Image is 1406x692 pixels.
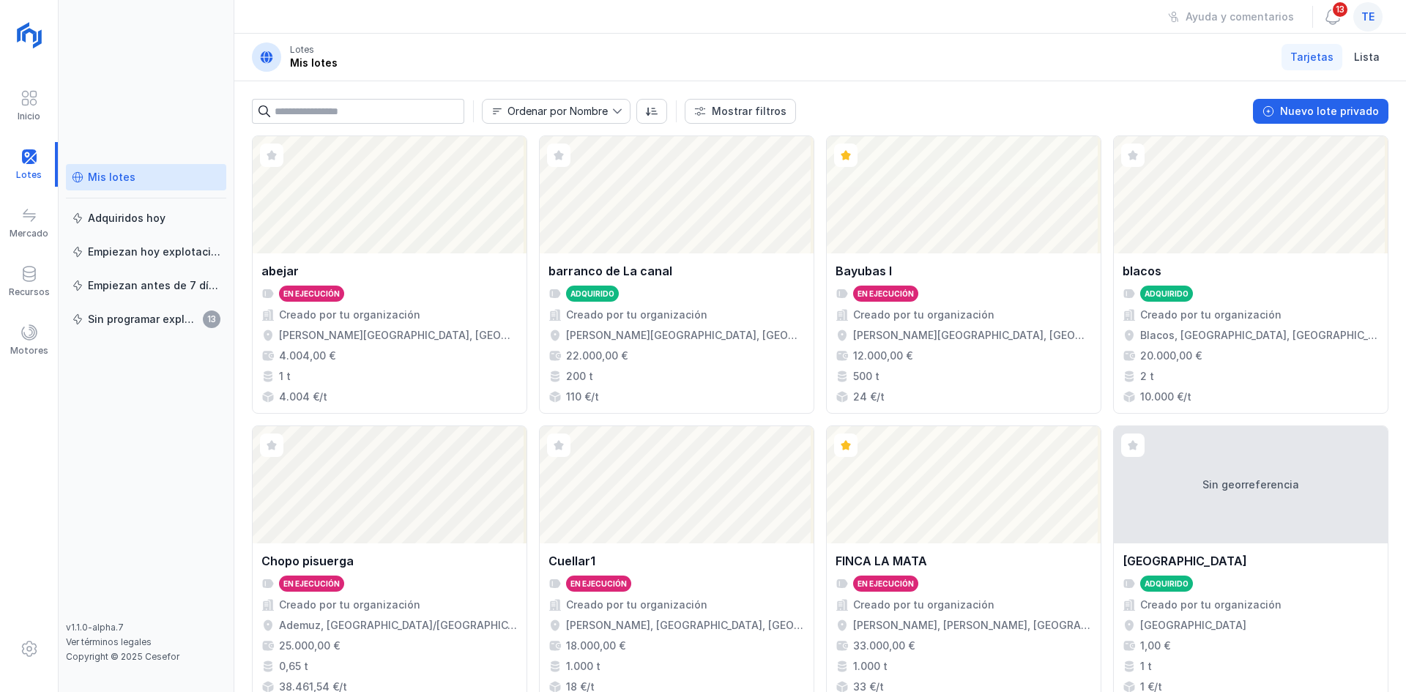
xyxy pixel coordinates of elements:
[566,618,805,633] div: [PERSON_NAME], [GEOGRAPHIC_DATA], [GEOGRAPHIC_DATA], [GEOGRAPHIC_DATA]
[858,578,914,589] div: En ejecución
[1140,369,1154,384] div: 2 t
[853,639,915,653] div: 33.000,00 €
[566,308,707,322] div: Creado por tu organización
[279,618,518,633] div: Ademuz, [GEOGRAPHIC_DATA]/[GEOGRAPHIC_DATA], [GEOGRAPHIC_DATA], [GEOGRAPHIC_DATA]
[252,135,527,414] a: abejarEn ejecuciónCreado por tu organización[PERSON_NAME][GEOGRAPHIC_DATA], [GEOGRAPHIC_DATA], [G...
[1145,289,1189,299] div: Adquirido
[88,245,220,259] div: Empiezan hoy explotación
[279,369,291,384] div: 1 t
[66,164,226,190] a: Mis lotes
[570,578,627,589] div: En ejecución
[11,17,48,53] img: logoRight.svg
[1113,135,1388,414] a: blacosAdquiridoCreado por tu organizaciónBlacos, [GEOGRAPHIC_DATA], [GEOGRAPHIC_DATA], [GEOGRAPHI...
[566,639,625,653] div: 18.000,00 €
[290,44,314,56] div: Lotes
[66,205,226,231] a: Adquiridos hoy
[283,289,340,299] div: En ejecución
[1361,10,1375,24] span: te
[1140,659,1152,674] div: 1 t
[283,578,340,589] div: En ejecución
[88,211,165,226] div: Adquiridos hoy
[548,262,672,280] div: barranco de La canal
[1282,44,1342,70] a: Tarjetas
[836,552,927,570] div: FINCA LA MATA
[1140,639,1170,653] div: 1,00 €
[507,106,608,116] div: Ordenar por Nombre
[88,278,220,293] div: Empiezan antes de 7 días
[1140,598,1282,612] div: Creado por tu organización
[261,552,354,570] div: Chopo pisuerga
[1140,349,1202,363] div: 20.000,00 €
[10,345,48,357] div: Motores
[853,598,994,612] div: Creado por tu organización
[1145,578,1189,589] div: Adquirido
[566,659,600,674] div: 1.000 t
[570,289,614,299] div: Adquirido
[1158,4,1303,29] button: Ayuda y comentarios
[1140,390,1191,404] div: 10.000 €/t
[712,104,786,119] div: Mostrar filtros
[203,310,220,328] span: 13
[279,639,340,653] div: 25.000,00 €
[18,111,40,122] div: Inicio
[279,349,335,363] div: 4.004,00 €
[66,239,226,265] a: Empiezan hoy explotación
[853,369,879,384] div: 500 t
[566,598,707,612] div: Creado por tu organización
[853,328,1092,343] div: [PERSON_NAME][GEOGRAPHIC_DATA], [GEOGRAPHIC_DATA], [GEOGRAPHIC_DATA]
[1331,1,1349,18] span: 13
[853,618,1092,633] div: [PERSON_NAME], [PERSON_NAME], [GEOGRAPHIC_DATA], [GEOGRAPHIC_DATA]
[548,552,595,570] div: Cuellar1
[566,369,593,384] div: 200 t
[279,328,518,343] div: [PERSON_NAME][GEOGRAPHIC_DATA], [GEOGRAPHIC_DATA], [GEOGRAPHIC_DATA]
[66,272,226,299] a: Empiezan antes de 7 días
[1186,10,1294,24] div: Ayuda y comentarios
[853,659,888,674] div: 1.000 t
[539,135,814,414] a: barranco de La canalAdquiridoCreado por tu organización[PERSON_NAME][GEOGRAPHIC_DATA], [GEOGRAPHI...
[1123,552,1247,570] div: [GEOGRAPHIC_DATA]
[279,308,420,322] div: Creado por tu organización
[853,349,912,363] div: 12.000,00 €
[853,308,994,322] div: Creado por tu organización
[566,328,805,343] div: [PERSON_NAME][GEOGRAPHIC_DATA], [GEOGRAPHIC_DATA], [GEOGRAPHIC_DATA], [GEOGRAPHIC_DATA], [GEOGRAP...
[1345,44,1388,70] a: Lista
[1140,308,1282,322] div: Creado por tu organización
[10,228,48,239] div: Mercado
[279,659,308,674] div: 0,65 t
[66,636,152,647] a: Ver términos legales
[66,306,226,332] a: Sin programar explotación13
[1123,262,1161,280] div: blacos
[1354,50,1380,64] span: Lista
[290,56,338,70] div: Mis lotes
[483,100,612,123] span: Nombre
[261,262,299,280] div: abejar
[836,262,892,280] div: Bayubas I
[1253,99,1388,124] button: Nuevo lote privado
[566,390,599,404] div: 110 €/t
[66,651,226,663] div: Copyright © 2025 Cesefor
[853,390,885,404] div: 24 €/t
[66,622,226,633] div: v1.1.0-alpha.7
[1140,328,1379,343] div: Blacos, [GEOGRAPHIC_DATA], [GEOGRAPHIC_DATA], [GEOGRAPHIC_DATA]
[88,170,135,185] div: Mis lotes
[1114,426,1388,543] div: Sin georreferencia
[685,99,796,124] button: Mostrar filtros
[826,135,1101,414] a: Bayubas IEn ejecuciónCreado por tu organización[PERSON_NAME][GEOGRAPHIC_DATA], [GEOGRAPHIC_DATA],...
[88,312,198,327] div: Sin programar explotación
[1140,618,1246,633] div: [GEOGRAPHIC_DATA]
[279,390,327,404] div: 4.004 €/t
[9,286,50,298] div: Recursos
[1280,104,1379,119] div: Nuevo lote privado
[1290,50,1334,64] span: Tarjetas
[566,349,628,363] div: 22.000,00 €
[858,289,914,299] div: En ejecución
[279,598,420,612] div: Creado por tu organización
